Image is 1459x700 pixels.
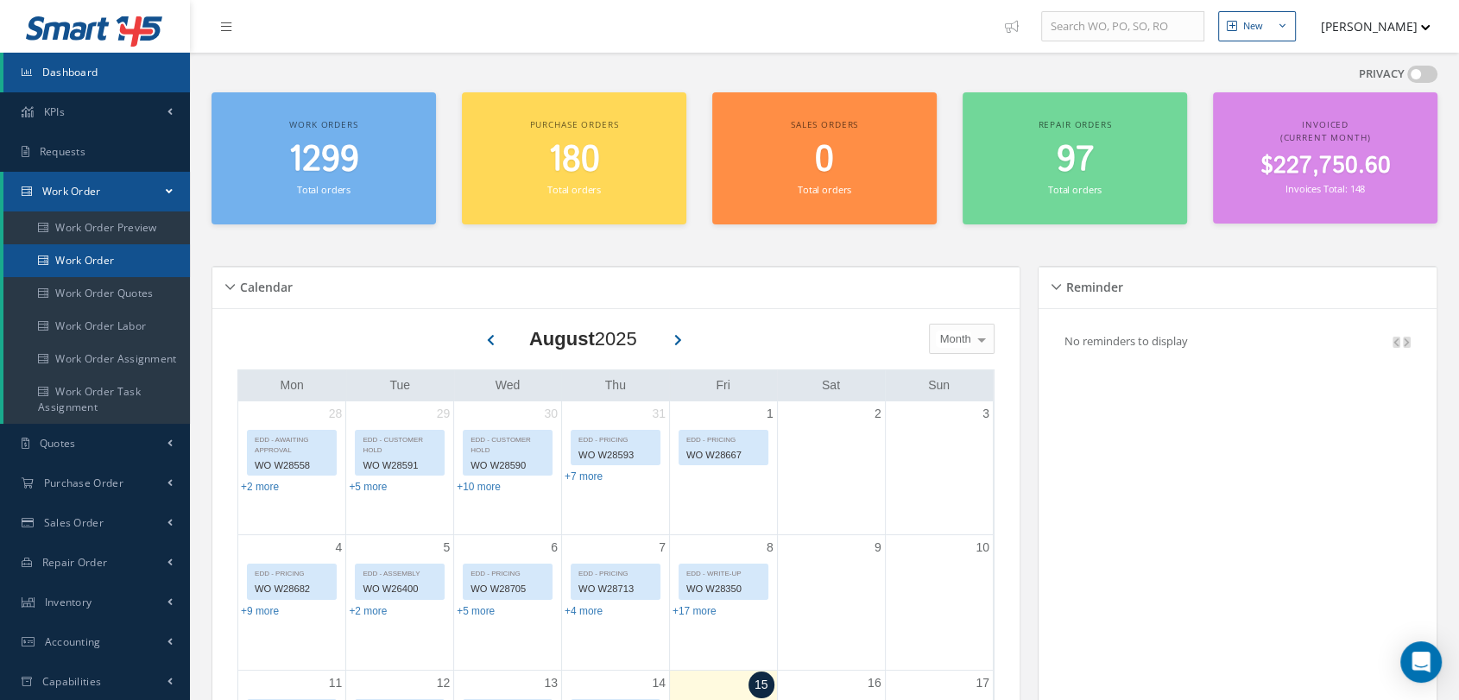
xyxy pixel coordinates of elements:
div: WO W28350 [679,579,767,599]
span: $227,750.60 [1260,149,1391,183]
td: July 30, 2025 [454,401,562,535]
a: August 9, 2025 [871,535,885,560]
a: August 13, 2025 [540,671,561,696]
span: 180 [548,136,600,185]
div: EDD - WRITE-UP [679,564,767,579]
div: WO W28593 [572,445,660,465]
div: WO W28667 [679,445,767,465]
small: Total orders [297,183,351,196]
a: August 8, 2025 [763,535,777,560]
a: August 6, 2025 [547,535,561,560]
div: 2025 [529,325,637,353]
a: Show 5 more events [457,605,495,617]
a: August 3, 2025 [979,401,993,426]
td: August 9, 2025 [777,534,885,671]
a: Sunday [925,375,953,396]
span: Quotes [40,436,76,451]
a: August 5, 2025 [439,535,453,560]
div: WO W28558 [248,456,336,476]
a: August 15, 2025 [748,672,774,698]
div: EDD - AWAITING APPROVAL [248,431,336,456]
span: 1299 [288,136,359,185]
span: Requests [40,144,85,159]
a: July 30, 2025 [540,401,561,426]
span: Dashboard [42,65,98,79]
span: Month [936,331,971,348]
a: Show 10 more events [457,481,501,493]
small: Total orders [1048,183,1102,196]
a: Thursday [602,375,629,396]
td: August 10, 2025 [885,534,993,671]
a: July 31, 2025 [648,401,669,426]
span: Purchase Order [44,476,123,490]
a: Work Order Labor [3,310,190,343]
a: Monday [277,375,307,396]
h5: Reminder [1061,274,1123,295]
span: Sales Order [44,515,104,530]
span: Invoiced [1302,118,1348,130]
a: August 10, 2025 [972,535,993,560]
span: (Current Month) [1280,131,1371,143]
a: August 11, 2025 [325,671,346,696]
a: August 2, 2025 [871,401,885,426]
a: Work orders 1299 Total orders [212,92,436,224]
td: August 4, 2025 [238,534,346,671]
td: July 28, 2025 [238,401,346,535]
a: August 16, 2025 [864,671,885,696]
a: Dashboard [3,53,190,92]
div: WO W28591 [356,456,444,476]
input: Search WO, PO, SO, RO [1041,11,1204,42]
a: Show 4 more events [565,605,603,617]
small: Total orders [547,183,601,196]
div: EDD - PRICING [572,431,660,445]
div: EDD - PRICING [572,564,660,579]
div: EDD - CUSTOMER HOLD [464,431,552,456]
td: August 5, 2025 [346,534,454,671]
h5: Calendar [235,274,293,295]
a: Show 5 more events [349,481,387,493]
a: July 28, 2025 [325,401,346,426]
p: No reminders to display [1064,333,1188,349]
a: August 17, 2025 [972,671,993,696]
a: Show 2 more events [241,481,279,493]
div: EDD - PRICING [679,431,767,445]
span: Purchase orders [530,118,619,130]
a: August 12, 2025 [433,671,454,696]
span: Inventory [45,595,92,609]
a: August 7, 2025 [655,535,669,560]
span: Repair orders [1038,118,1111,130]
label: PRIVACY [1359,66,1405,83]
td: August 2, 2025 [777,401,885,535]
span: KPIs [44,104,65,119]
div: New [1243,19,1263,34]
a: Sales orders 0 Total orders [712,92,937,224]
td: August 1, 2025 [669,401,777,535]
a: Purchase orders 180 Total orders [462,92,686,224]
td: July 31, 2025 [562,401,670,535]
a: Show 17 more events [673,605,717,617]
a: Friday [712,375,733,396]
a: Show 2 more events [349,605,387,617]
a: Work Order [3,244,190,277]
a: Wednesday [492,375,524,396]
td: August 8, 2025 [669,534,777,671]
span: Repair Order [42,555,108,570]
div: Open Intercom Messenger [1400,641,1442,683]
span: Capabilities [42,674,102,689]
a: Show 9 more events [241,605,279,617]
a: Work Order Preview [3,211,190,244]
td: August 7, 2025 [562,534,670,671]
td: July 29, 2025 [346,401,454,535]
td: August 6, 2025 [454,534,562,671]
a: Show 7 more events [565,470,603,482]
div: WO W28705 [464,579,552,599]
div: WO W28590 [464,456,552,476]
span: 97 [1057,136,1094,185]
a: Saturday [818,375,843,396]
small: Invoices Total: 148 [1285,182,1365,195]
a: August 4, 2025 [332,535,346,560]
span: Sales orders [791,118,858,130]
div: WO W28713 [572,579,660,599]
div: WO W28682 [248,579,336,599]
td: August 3, 2025 [885,401,993,535]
